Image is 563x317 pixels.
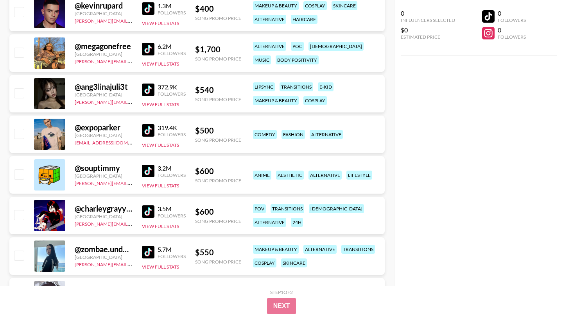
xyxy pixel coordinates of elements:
[195,96,241,102] div: Song Promo Price
[253,245,299,254] div: makeup & beauty
[253,55,271,64] div: music
[346,171,372,180] div: lifestyle
[142,61,179,67] button: View Full Stats
[318,82,333,91] div: e-kid
[142,264,179,270] button: View Full Stats
[158,213,186,219] div: Followers
[158,50,186,56] div: Followers
[158,172,186,178] div: Followers
[276,55,319,64] div: body positivity
[158,124,186,132] div: 319.4K
[195,137,241,143] div: Song Promo Price
[303,1,327,10] div: cosplay
[253,258,276,267] div: cosplay
[195,15,241,21] div: Song Promo Price
[195,4,241,14] div: $ 400
[524,278,554,308] iframe: Drift Widget Chat Controller
[75,41,133,51] div: @ megagonefree
[142,2,154,15] img: TikTok
[75,57,190,64] a: [PERSON_NAME][EMAIL_ADDRESS][DOMAIN_NAME]
[142,84,154,96] img: TikTok
[142,43,154,55] img: TikTok
[498,26,526,34] div: 0
[142,102,179,107] button: View Full Stats
[291,218,303,227] div: 24h
[75,219,190,227] a: [PERSON_NAME][EMAIL_ADDRESS][DOMAIN_NAME]
[142,183,179,189] button: View Full Stats
[309,204,364,213] div: [DEMOGRAPHIC_DATA]
[253,1,299,10] div: makeup & beauty
[498,17,526,23] div: Followers
[253,204,266,213] div: pov
[332,1,357,10] div: skincare
[75,98,190,105] a: [PERSON_NAME][EMAIL_ADDRESS][DOMAIN_NAME]
[253,171,271,180] div: anime
[498,9,526,17] div: 0
[310,130,343,139] div: alternative
[75,204,133,214] div: @ charleygrayyyy
[142,124,154,137] img: TikTok
[142,142,179,148] button: View Full Stats
[253,218,286,227] div: alternative
[195,85,241,95] div: $ 540
[75,179,190,186] a: [PERSON_NAME][EMAIL_ADDRESS][DOMAIN_NAME]
[271,204,304,213] div: transitions
[158,253,186,259] div: Followers
[158,132,186,137] div: Followers
[195,248,241,257] div: $ 550
[75,260,190,267] a: [PERSON_NAME][EMAIL_ADDRESS][DOMAIN_NAME]
[281,258,307,267] div: skincare
[281,130,305,139] div: fashion
[75,92,133,98] div: [GEOGRAPHIC_DATA]
[195,166,241,176] div: $ 600
[158,43,186,50] div: 6.2M
[75,214,133,219] div: [GEOGRAPHIC_DATA]
[401,17,455,23] div: Influencers Selected
[142,20,179,26] button: View Full Stats
[158,91,186,97] div: Followers
[267,298,296,314] button: Next
[75,138,153,146] a: [EMAIL_ADDRESS][DOMAIN_NAME]
[75,51,133,57] div: [GEOGRAPHIC_DATA]
[75,132,133,138] div: [GEOGRAPHIC_DATA]
[75,16,190,24] a: [PERSON_NAME][EMAIL_ADDRESS][DOMAIN_NAME]
[75,1,133,11] div: @ kevinrupard
[158,205,186,213] div: 3.5M
[158,83,186,91] div: 372.9K
[341,245,375,254] div: transitions
[158,164,186,172] div: 3.2M
[195,56,241,62] div: Song Promo Price
[253,130,277,139] div: comedy
[303,96,327,105] div: cosplay
[142,165,154,177] img: TikTok
[75,244,133,254] div: @ zombae.undead
[195,218,241,224] div: Song Promo Price
[498,34,526,40] div: Followers
[195,45,241,54] div: $ 1,700
[75,82,133,92] div: @ ang3linajuli3t
[75,11,133,16] div: [GEOGRAPHIC_DATA]
[308,171,342,180] div: alternative
[195,259,241,265] div: Song Promo Price
[195,126,241,135] div: $ 500
[158,246,186,253] div: 5.7M
[75,173,133,179] div: [GEOGRAPHIC_DATA]
[75,123,133,132] div: @ expoparker
[401,34,455,40] div: Estimated Price
[158,2,186,10] div: 1.3M
[142,246,154,258] img: TikTok
[253,82,275,91] div: lipsync
[276,171,304,180] div: aesthetic
[253,15,286,24] div: alternative
[253,96,299,105] div: makeup & beauty
[401,26,455,34] div: $0
[401,9,455,17] div: 0
[270,289,293,295] div: Step 1 of 2
[253,42,286,51] div: alternative
[142,223,179,229] button: View Full Stats
[280,82,313,91] div: transitions
[303,245,337,254] div: alternative
[195,178,241,183] div: Song Promo Price
[75,285,133,295] div: @ l0rdhavemercii
[195,207,241,217] div: $ 600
